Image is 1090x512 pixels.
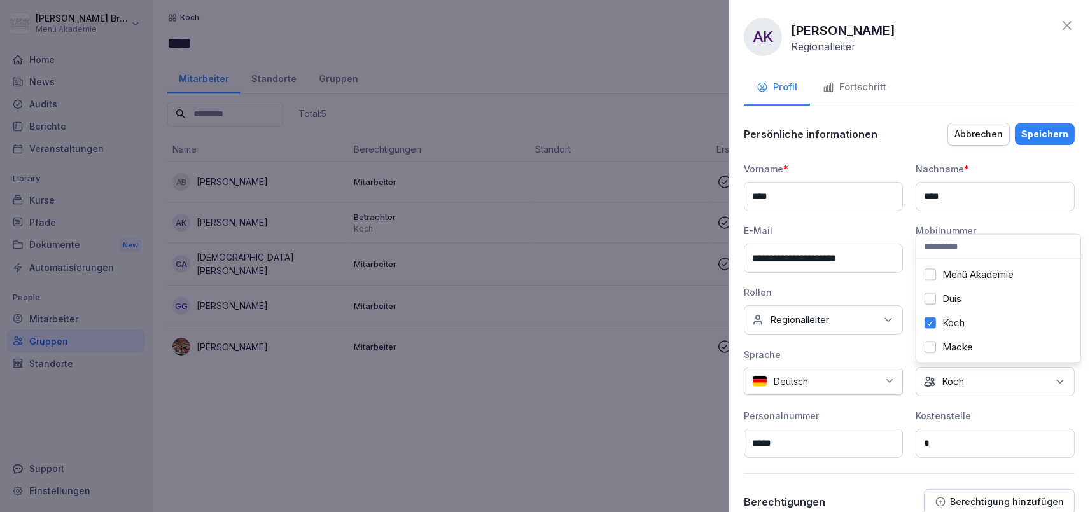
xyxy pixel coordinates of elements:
button: Profil [744,71,810,106]
p: Regionalleiter [770,314,829,326]
p: Berechtigung hinzufügen [950,497,1064,507]
div: Abbrechen [954,127,1003,141]
div: Vorname [744,162,903,176]
p: Berechtigungen [744,495,825,508]
div: Fortschritt [823,80,886,95]
button: Abbrechen [947,123,1010,146]
p: Regionalleiter [791,40,856,53]
div: Mobilnummer [916,224,1075,237]
label: Macke [942,342,973,353]
img: de.svg [752,375,767,387]
div: Sprache [744,348,903,361]
p: Persönliche informationen [744,128,877,141]
button: Speichern [1015,123,1075,145]
label: Menü Akademie [942,269,1014,280]
div: Personalnummer [744,409,903,422]
button: Fortschritt [810,71,899,106]
div: Deutsch [744,368,903,395]
label: Koch [942,317,965,329]
div: Rollen [744,286,903,299]
div: AK [744,18,782,56]
p: Koch [942,375,964,388]
div: Profil [757,80,797,95]
div: Kostenstelle [916,409,1075,422]
label: Duis [942,293,961,305]
div: E-Mail [744,224,903,237]
div: Nachname [916,162,1075,176]
p: [PERSON_NAME] [791,21,895,40]
div: Speichern [1021,127,1068,141]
